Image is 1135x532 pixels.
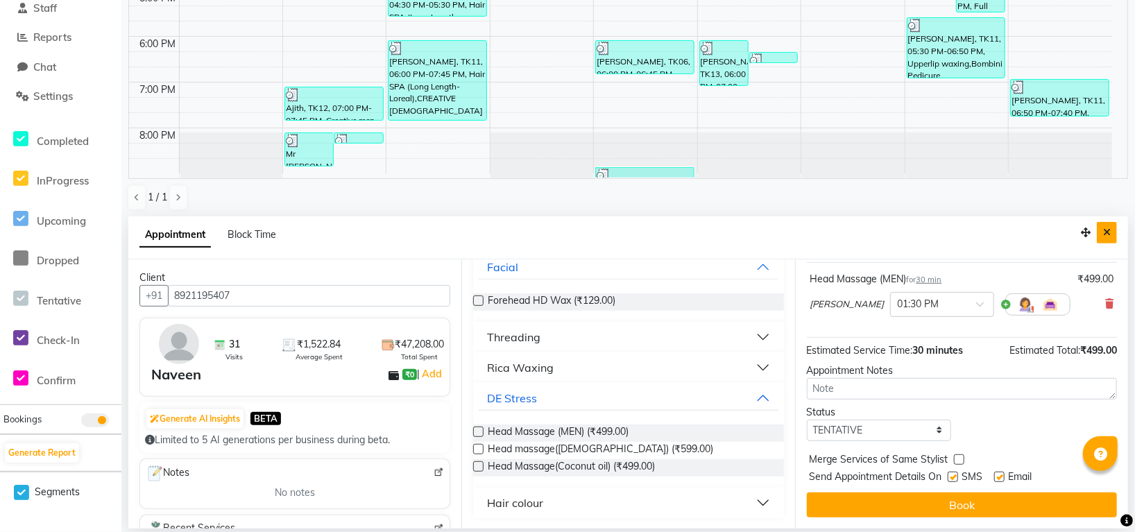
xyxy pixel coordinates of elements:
[487,259,518,275] div: Facial
[3,1,118,17] a: Staff
[488,442,713,459] span: Head massage([DEMOGRAPHIC_DATA]) (₹599.00)
[3,413,42,424] span: Bookings
[148,190,167,205] span: 1 / 1
[37,135,89,148] span: Completed
[37,374,76,387] span: Confirm
[1080,344,1117,357] span: ₹499.00
[145,433,445,447] div: Limited to 5 AI generations per business during beta.
[402,369,417,380] span: ₹0
[807,363,1117,378] div: Appointment Notes
[420,366,444,382] a: Add
[700,41,748,85] div: [PERSON_NAME], TK13, 06:00 PM-07:00 PM, Creative men haircut,[PERSON_NAME] desigh(craft)
[3,89,118,105] a: Settings
[137,37,179,51] div: 6:00 PM
[916,275,942,284] span: 30 min
[137,83,179,97] div: 7:00 PM
[810,470,942,487] span: Send Appointment Details On
[33,89,73,103] span: Settings
[487,359,554,376] div: Rica Waxing
[810,272,942,286] div: Head Massage (MEN)
[1097,222,1117,243] button: Close
[297,337,341,352] span: ₹1,522.84
[596,41,694,74] div: [PERSON_NAME], TK06, 06:00 PM-06:45 PM, Creative men haircut
[1009,470,1032,487] span: Email
[33,31,71,44] span: Reports
[146,409,244,429] button: Generate AI Insights
[962,470,983,487] span: SMS
[250,412,281,425] span: BETA
[1042,296,1059,313] img: Interior.png
[275,486,315,500] span: No notes
[1011,80,1109,116] div: [PERSON_NAME], TK11, 06:50 PM-07:40 PM, Bombini Manicure
[229,337,240,352] span: 31
[37,214,86,228] span: Upcoming
[487,495,543,511] div: Hair colour
[33,1,57,15] span: Staff
[137,128,179,143] div: 8:00 PM
[810,452,948,470] span: Merge Services of Same Stylist
[37,334,80,347] span: Check-In
[488,459,655,477] span: Head Massage(Coconut oil) (₹499.00)
[810,298,885,311] span: [PERSON_NAME]
[285,87,383,120] div: Ajith, TK12, 07:00 PM-07:45 PM, Creative men haircut
[487,329,540,345] div: Threading
[228,228,276,241] span: Block Time
[389,41,486,120] div: [PERSON_NAME], TK11, 06:00 PM-07:45 PM, Hair SPA (Long Length-Loreal),CREATIVE [DEMOGRAPHIC_DATA]...
[907,275,942,284] small: for
[168,285,450,307] input: Search by Name/Mobile/Email/Code
[3,30,118,46] a: Reports
[146,465,189,483] span: Notes
[807,492,1117,517] button: Book
[139,271,450,285] div: Client
[139,223,211,248] span: Appointment
[417,368,444,380] span: |
[1017,296,1034,313] img: Hairdresser.png
[488,424,629,442] span: Head Massage (MEN) (₹499.00)
[479,355,778,380] button: Rica Waxing
[749,53,797,62] div: [PERSON_NAME], TK04, 06:15 PM-06:30 PM, [PERSON_NAME] desigh(craft)
[151,364,201,385] div: Naveen
[401,352,438,362] span: Total Spent
[479,255,778,280] button: Facial
[807,405,952,420] div: Status
[33,60,56,74] span: Chat
[1009,344,1080,357] span: Estimated Total:
[37,174,89,187] span: InProgress
[479,386,778,411] button: DE Stress
[226,352,244,362] span: Visits
[37,254,79,267] span: Dropped
[1077,272,1113,286] div: ₹499.00
[479,325,778,350] button: Threading
[3,60,118,76] a: Chat
[596,168,694,178] div: Ankit sir G.G, TK14, 08:45 PM-09:45 PM, Creative men haircut,[PERSON_NAME] desigh(craft)
[139,285,169,307] button: +91
[35,485,80,499] span: Segments
[807,344,913,357] span: Estimated Service Time:
[37,294,81,307] span: Tentative
[487,390,537,406] div: DE Stress
[285,133,333,166] div: Mr [PERSON_NAME], TK01, 08:00 PM-08:45 PM, Creative men haircut
[907,18,1005,78] div: [PERSON_NAME], TK11, 05:30 PM-06:50 PM, Upperlip waxing,Bombini Pedicure
[913,344,964,357] span: 30 minutes
[488,293,615,311] span: Forehead HD Wax (₹129.00)
[479,490,778,515] button: Hair colour
[296,352,343,362] span: Average Spent
[5,443,79,463] button: Generate Report
[159,324,199,364] img: avatar
[395,337,444,352] span: ₹47,208.00
[334,133,382,143] div: Mr [PERSON_NAME], TK01, 08:00 PM-08:15 PM, [PERSON_NAME] desigh(craft)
